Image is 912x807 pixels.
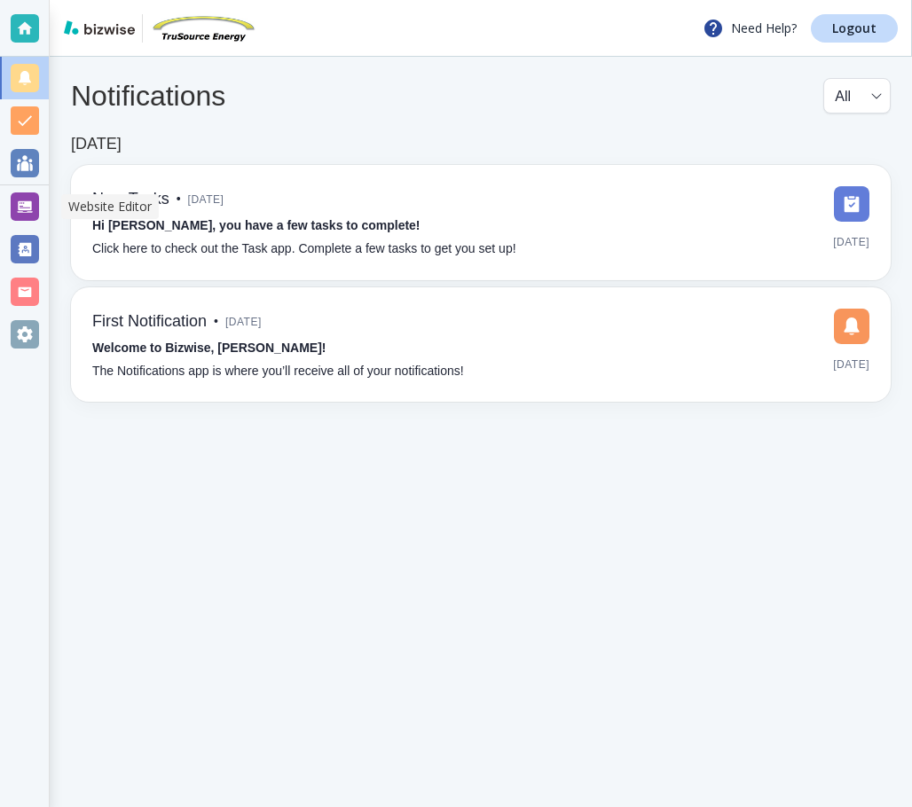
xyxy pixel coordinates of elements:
p: • [177,190,181,209]
strong: Welcome to Bizwise, [PERSON_NAME]! [92,341,326,355]
p: Need Help? [703,18,797,39]
p: Logout [832,22,877,35]
h6: [DATE] [71,135,122,154]
img: DashboardSidebarTasks.svg [834,186,869,222]
div: All [835,79,879,113]
p: Click here to check out the Task app. Complete a few tasks to get you set up! [92,239,516,259]
strong: Hi [PERSON_NAME], you have a few tasks to complete! [92,218,421,232]
img: DashboardSidebarNotification.svg [834,309,869,344]
h6: New Tasks [92,190,169,209]
img: bizwise [64,20,135,35]
p: • [214,312,218,332]
span: [DATE] [225,309,262,335]
a: New Tasks•[DATE]Hi [PERSON_NAME], you have a few tasks to complete!Click here to check out the Ta... [71,165,891,280]
a: Logout [811,14,898,43]
p: Website Editor [68,198,152,215]
span: [DATE] [188,186,224,213]
a: First Notification•[DATE]Welcome to Bizwise, [PERSON_NAME]!The Notifications app is where you’ll ... [71,287,891,403]
h4: Notifications [71,79,225,113]
p: The Notifications app is where you’ll receive all of your notifications! [92,362,464,381]
span: [DATE] [833,351,869,378]
span: [DATE] [833,229,869,255]
h6: First Notification [92,312,207,332]
img: TruSource Energy, Inc. [150,14,256,43]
